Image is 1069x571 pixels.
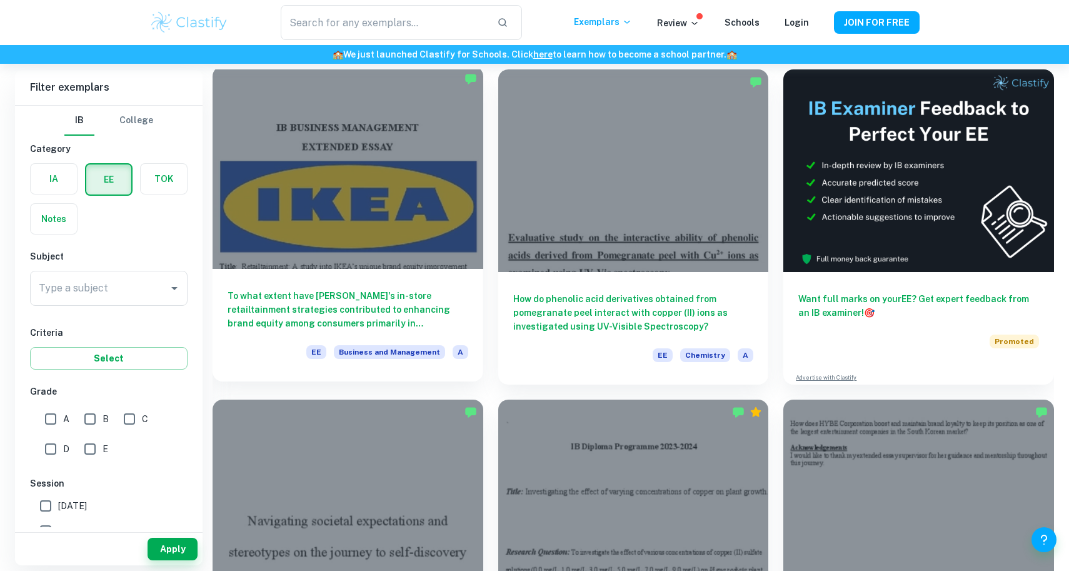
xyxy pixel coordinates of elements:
span: [DATE] [58,524,87,538]
button: TOK [141,164,187,194]
button: Select [30,347,188,370]
div: Premium [750,406,762,418]
img: Marked [464,406,477,418]
span: A [738,348,753,362]
h6: Category [30,142,188,156]
p: Exemplars [574,15,632,29]
span: A [453,345,468,359]
a: Schools [725,18,760,28]
span: E [103,442,108,456]
h6: How do phenolic acid derivatives obtained from pomegranate peel interact with copper (II) ions as... [513,292,754,333]
input: Search for any exemplars... [281,5,487,40]
button: College [119,106,153,136]
img: Marked [732,406,745,418]
img: Marked [750,76,762,88]
span: EE [653,348,673,362]
h6: Session [30,477,188,490]
span: EE [306,345,326,359]
span: 🎯 [864,308,875,318]
button: IB [64,106,94,136]
button: Notes [31,204,77,234]
a: Login [785,18,809,28]
h6: Want full marks on your EE ? Get expert feedback from an IB examiner! [798,292,1039,320]
img: Thumbnail [783,69,1054,272]
h6: Grade [30,385,188,398]
a: Want full marks on yourEE? Get expert feedback from an IB examiner!PromotedAdvertise with Clastify [783,69,1054,385]
span: B [103,412,109,426]
h6: We just launched Clastify for Schools. Click to learn how to become a school partner. [3,48,1066,61]
button: JOIN FOR FREE [834,11,920,34]
a: Advertise with Clastify [796,373,856,382]
span: 🏫 [333,49,343,59]
button: Apply [148,538,198,560]
span: Business and Management [334,345,445,359]
p: Review [657,16,700,30]
h6: Criteria [30,326,188,340]
button: EE [86,164,131,195]
img: Clastify logo [149,10,229,35]
span: A [63,412,69,426]
span: Promoted [990,335,1039,348]
span: [DATE] [58,499,87,513]
h6: To what extent have [PERSON_NAME]'s in-store retailtainment strategies contributed to enhancing b... [228,289,468,330]
a: To what extent have [PERSON_NAME]'s in-store retailtainment strategies contributed to enhancing b... [213,69,483,385]
span: C [142,412,148,426]
button: Open [166,280,183,297]
span: Chemistry [680,348,730,362]
button: IA [31,164,77,194]
button: Help and Feedback [1031,527,1056,552]
img: Marked [1035,406,1048,418]
a: here [533,49,553,59]
span: 🏫 [726,49,737,59]
a: How do phenolic acid derivatives obtained from pomegranate peel interact with copper (II) ions as... [498,69,769,385]
span: D [63,442,69,456]
img: Marked [464,73,477,85]
h6: Filter exemplars [15,70,203,105]
h6: Subject [30,250,188,263]
div: Filter type choice [64,106,153,136]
